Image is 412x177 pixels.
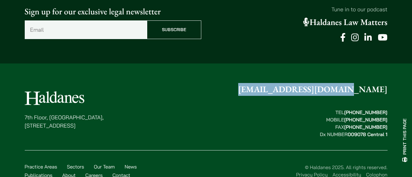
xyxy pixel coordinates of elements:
input: Email [25,20,147,39]
p: 7th Floor, [GEOGRAPHIC_DATA], [STREET_ADDRESS] [25,113,104,130]
mark: [PHONE_NUMBER] [344,124,388,130]
mark: [PHONE_NUMBER] [344,109,388,115]
mark: 009078 Central 1 [348,131,387,137]
a: Sectors [67,164,84,170]
a: News [125,164,137,170]
img: Logo of Haldanes [25,91,84,105]
input: Subscribe [147,20,201,39]
strong: TEL MOBILE FAX Dx NUMBER [320,109,387,137]
p: Sign up for our exclusive legal newsletter [25,5,201,18]
a: [EMAIL_ADDRESS][DOMAIN_NAME] [238,84,388,95]
a: Our Team [94,164,115,170]
a: Haldanes Law Matters [303,17,388,28]
a: Practice Areas [25,164,57,170]
mark: [PHONE_NUMBER] [344,117,388,123]
p: Tune in to our podcast [211,5,388,13]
